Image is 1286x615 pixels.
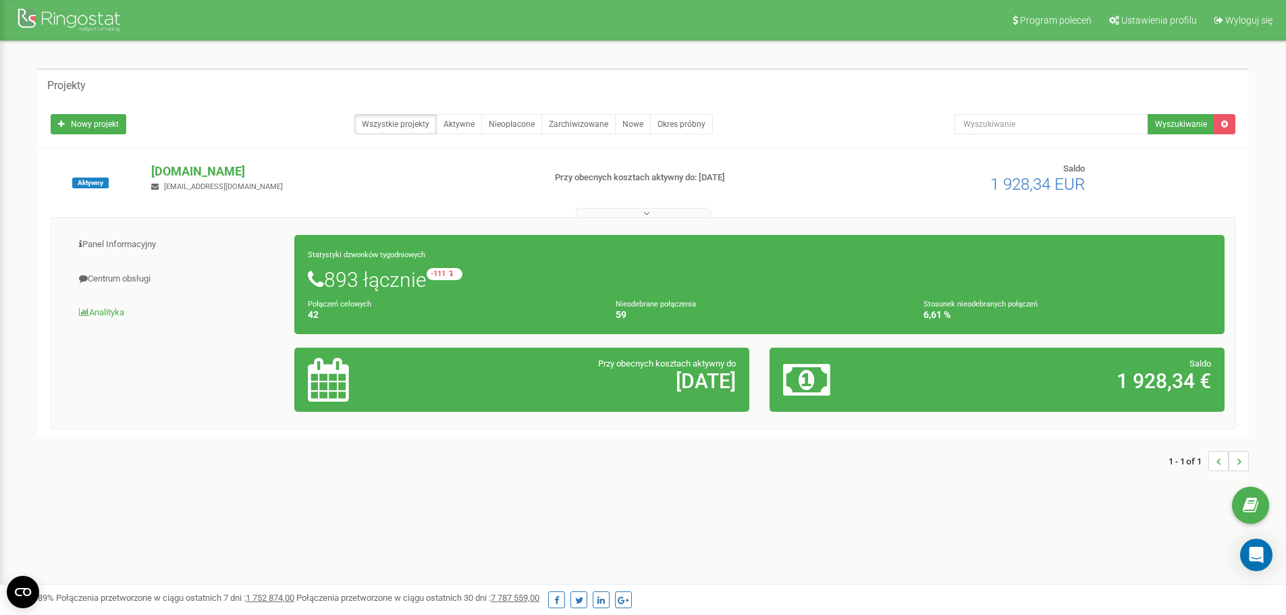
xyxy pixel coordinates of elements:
[955,114,1148,134] input: Wyszukiwanie
[1225,15,1272,26] span: Wyloguj się
[308,250,425,259] small: Statystyki dzwonków tygodniowych
[354,114,437,134] a: Wszystkie projekty
[615,114,651,134] a: Nowe
[51,114,126,134] a: Nowy projekt
[308,268,1211,291] h1: 893 łącznie
[457,370,736,392] h2: [DATE]
[47,80,86,92] h5: Projekty
[72,178,109,188] span: Aktywny
[308,300,371,309] small: Połączeń celowych
[1169,437,1249,485] nav: ...
[481,114,542,134] a: Nieopłacone
[296,593,539,603] span: Połączenia przetworzone w ciągu ostatnich 30 dni :
[990,175,1085,194] span: 1 928,34 EUR
[7,576,39,608] button: Open CMP widget
[650,114,713,134] a: Okres próbny
[308,310,595,320] h4: 42
[61,296,295,329] a: Analityka
[1169,451,1208,471] span: 1 - 1 of 1
[61,263,295,296] a: Centrum obsługi
[491,593,539,603] u: 7 787 559,00
[923,310,1211,320] h4: 6,61 %
[616,310,903,320] h4: 59
[1063,163,1085,173] span: Saldo
[151,163,533,180] p: [DOMAIN_NAME]
[61,228,295,261] a: Panel Informacyjny
[246,593,294,603] u: 1 752 874,00
[164,182,283,191] span: [EMAIL_ADDRESS][DOMAIN_NAME]
[923,300,1038,309] small: Stosunek nieodebranych połączeń
[932,370,1211,392] h2: 1 928,34 €
[1121,15,1197,26] span: Ustawienia profilu
[1240,539,1272,571] div: Open Intercom Messenger
[616,300,696,309] small: Nieodebrane połączenia
[427,268,462,280] small: -111
[1148,114,1214,134] button: Wyszukiwanie
[541,114,616,134] a: Zarchiwizowane
[598,358,736,369] span: Przy obecnych kosztach aktywny do
[436,114,482,134] a: Aktywne
[56,593,294,603] span: Połączenia przetworzone w ciągu ostatnich 7 dni :
[555,171,836,184] p: Przy obecnych kosztach aktywny do: [DATE]
[1020,15,1092,26] span: Program poleceń
[1189,358,1211,369] span: Saldo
